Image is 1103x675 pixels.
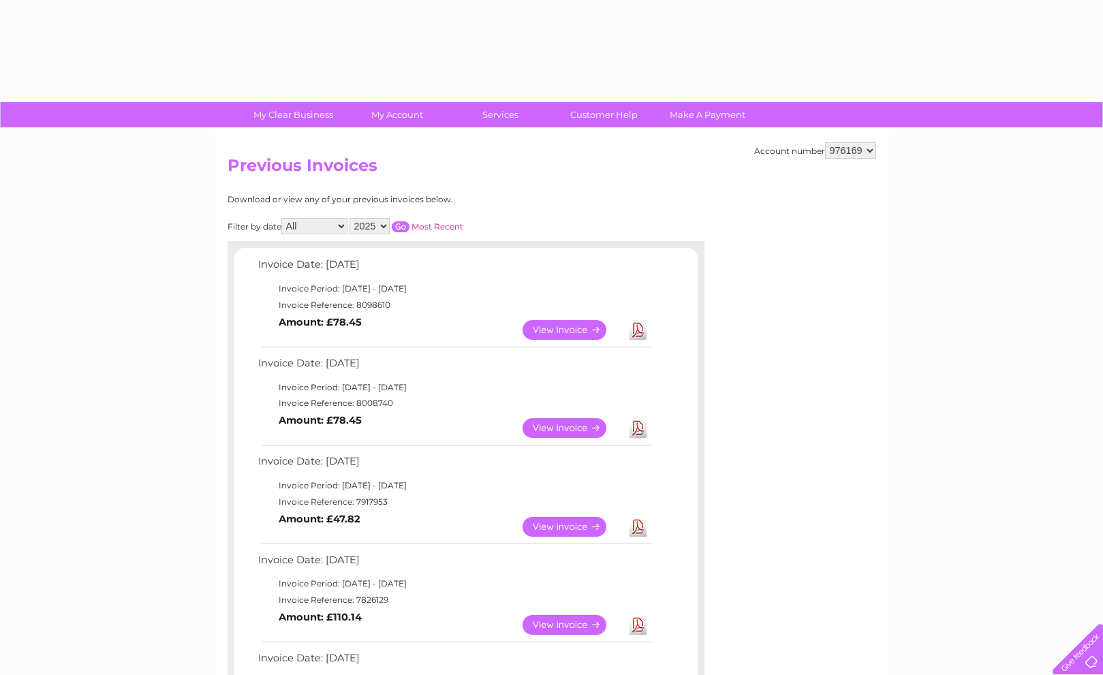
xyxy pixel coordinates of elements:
[523,320,623,340] a: View
[255,281,653,297] td: Invoice Period: [DATE] - [DATE]
[279,414,362,426] b: Amount: £78.45
[548,102,660,127] a: Customer Help
[255,452,653,477] td: Invoice Date: [DATE]
[255,255,653,281] td: Invoice Date: [DATE]
[255,576,653,592] td: Invoice Period: [DATE] - [DATE]
[255,354,653,379] td: Invoice Date: [DATE]
[228,195,585,204] div: Download or view any of your previous invoices below.
[630,615,647,635] a: Download
[237,102,349,127] a: My Clear Business
[411,221,463,232] a: Most Recent
[630,517,647,537] a: Download
[228,156,876,182] h2: Previous Invoices
[341,102,453,127] a: My Account
[279,513,360,525] b: Amount: £47.82
[255,551,653,576] td: Invoice Date: [DATE]
[255,477,653,494] td: Invoice Period: [DATE] - [DATE]
[630,418,647,438] a: Download
[523,517,623,537] a: View
[651,102,764,127] a: Make A Payment
[523,615,623,635] a: View
[444,102,557,127] a: Services
[255,649,653,674] td: Invoice Date: [DATE]
[255,297,653,313] td: Invoice Reference: 8098610
[754,142,876,159] div: Account number
[630,320,647,340] a: Download
[279,611,362,623] b: Amount: £110.14
[279,316,362,328] b: Amount: £78.45
[255,395,653,411] td: Invoice Reference: 8008740
[523,418,623,438] a: View
[255,592,653,608] td: Invoice Reference: 7826129
[228,218,585,234] div: Filter by date
[255,494,653,510] td: Invoice Reference: 7917953
[255,379,653,396] td: Invoice Period: [DATE] - [DATE]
